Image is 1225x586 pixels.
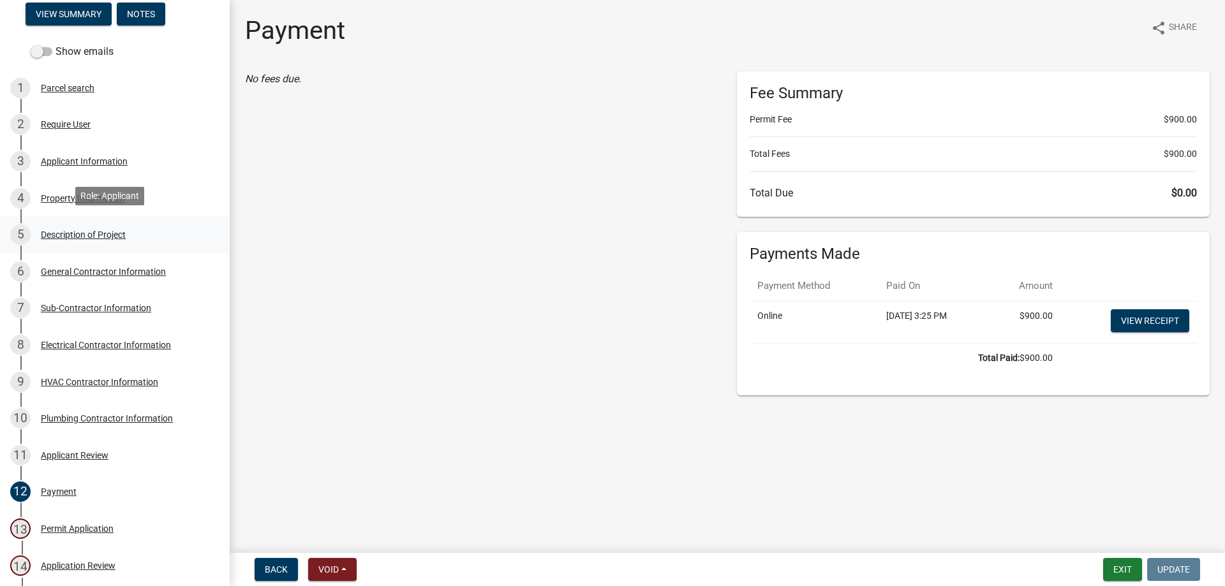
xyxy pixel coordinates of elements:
[1157,564,1190,575] span: Update
[750,84,1197,103] h6: Fee Summary
[41,487,77,496] div: Payment
[308,558,357,581] button: Void
[10,188,31,209] div: 4
[10,518,31,539] div: 13
[10,224,31,245] div: 5
[10,481,31,502] div: 12
[41,561,115,570] div: Application Review
[245,15,345,46] h1: Payment
[10,151,31,172] div: 3
[117,10,165,20] wm-modal-confirm: Notes
[10,445,31,465] div: 11
[41,267,166,276] div: General Contractor Information
[750,113,1197,126] li: Permit Fee
[1171,187,1197,199] span: $0.00
[879,301,989,343] td: [DATE] 3:25 PM
[26,3,112,26] button: View Summary
[10,78,31,98] div: 1
[1103,558,1142,581] button: Exit
[41,230,126,239] div: Description of Project
[1141,15,1207,40] button: shareShare
[10,408,31,429] div: 10
[1111,309,1189,332] a: View receipt
[10,372,31,392] div: 9
[1164,147,1197,161] span: $900.00
[879,271,989,301] th: Paid On
[750,271,879,301] th: Payment Method
[41,414,173,423] div: Plumbing Contractor Information
[41,157,128,166] div: Applicant Information
[75,187,144,205] div: Role: Applicant
[1169,20,1197,36] span: Share
[1164,113,1197,126] span: $900.00
[117,3,165,26] button: Notes
[750,301,879,343] td: Online
[41,451,108,460] div: Applicant Review
[750,187,1197,199] h6: Total Due
[31,44,114,59] label: Show emails
[245,73,301,85] i: No fees due.
[41,304,151,312] div: Sub-Contractor Information
[10,298,31,318] div: 7
[41,377,158,386] div: HVAC Contractor Information
[10,555,31,576] div: 14
[26,10,112,20] wm-modal-confirm: Summary
[750,147,1197,161] li: Total Fees
[41,84,94,92] div: Parcel search
[255,558,298,581] button: Back
[989,271,1060,301] th: Amount
[1151,20,1166,36] i: share
[978,353,1020,363] b: Total Paid:
[41,194,124,203] div: Property Information
[265,564,288,575] span: Back
[318,564,339,575] span: Void
[10,261,31,282] div: 6
[41,524,114,533] div: Permit Application
[41,341,171,349] div: Electrical Contractor Information
[1147,558,1200,581] button: Update
[41,120,91,129] div: Require User
[10,114,31,135] div: 2
[750,343,1060,372] td: $900.00
[750,245,1197,263] h6: Payments Made
[10,335,31,355] div: 8
[989,301,1060,343] td: $900.00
